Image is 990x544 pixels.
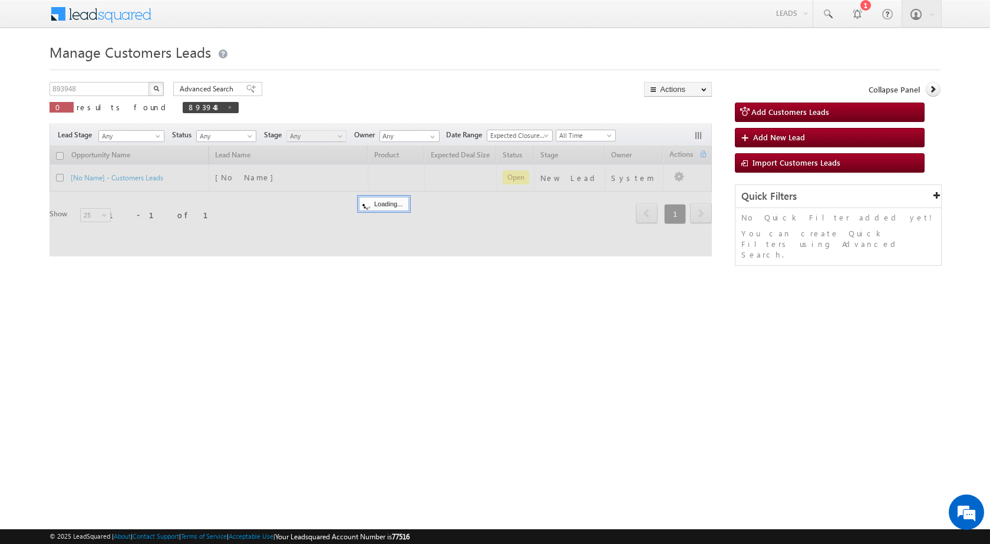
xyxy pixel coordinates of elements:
[741,228,935,260] p: You can create Quick Filters using Advanced Search.
[753,157,840,167] span: Import Customers Leads
[359,197,409,211] div: Loading...
[287,131,343,141] span: Any
[229,532,273,540] a: Acceptable Use
[197,131,253,141] span: Any
[49,531,410,542] span: © 2025 LeadSquared | | | | |
[556,130,612,141] span: All Time
[735,185,941,208] div: Quick Filters
[58,130,97,140] span: Lead Stage
[181,532,227,540] a: Terms of Service
[180,84,237,94] span: Advanced Search
[392,532,410,541] span: 77516
[98,130,164,142] a: Any
[20,62,49,77] img: d_60004797649_company_0_60004797649
[196,130,256,142] a: Any
[160,363,214,379] em: Start Chat
[193,6,222,34] div: Minimize live chat window
[61,62,198,77] div: Chat with us now
[286,130,346,142] a: Any
[264,130,286,140] span: Stage
[99,131,160,141] span: Any
[753,132,805,142] span: Add New Lead
[153,85,159,91] img: Search
[275,532,410,541] span: Your Leadsquared Account Number is
[15,109,215,353] textarea: Type your message and hit 'Enter'
[49,42,211,61] span: Manage Customers Leads
[114,532,131,540] a: About
[172,130,196,140] span: Status
[644,82,712,97] button: Actions
[446,130,487,140] span: Date Range
[133,532,179,540] a: Contact Support
[487,130,549,141] span: Expected Closure Date
[751,107,829,117] span: Add Customers Leads
[869,84,920,95] span: Collapse Panel
[556,130,616,141] a: All Time
[189,102,221,112] span: 893948
[354,130,379,140] span: Owner
[487,130,553,141] a: Expected Closure Date
[55,102,68,112] span: 0
[379,130,440,142] input: Type to Search
[741,212,935,223] p: No Quick Filter added yet!
[424,131,438,143] a: Show All Items
[77,102,170,112] span: results found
